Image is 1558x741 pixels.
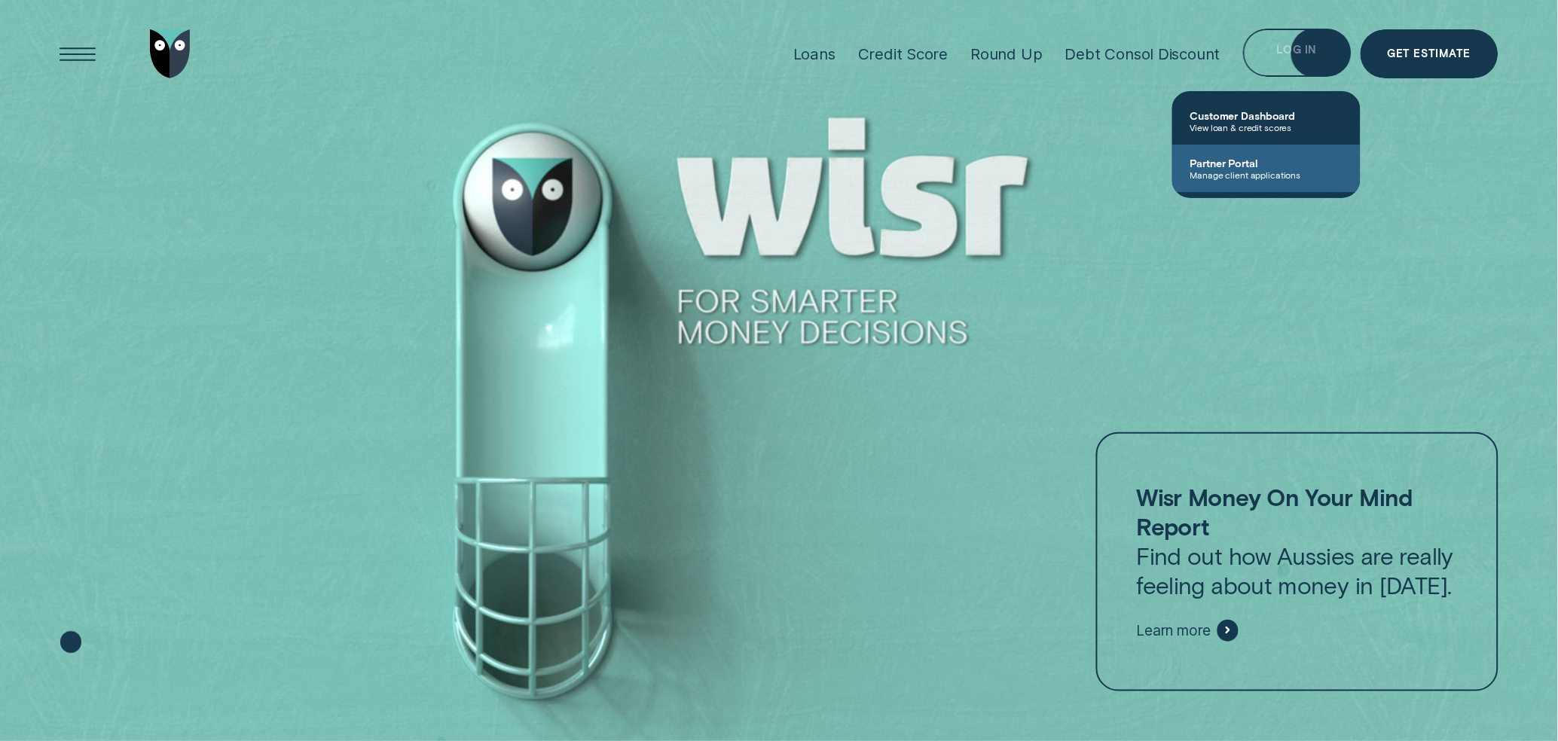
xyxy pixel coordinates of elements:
[1190,109,1343,122] span: Customer Dashboard
[858,44,949,63] div: Credit Score
[1190,169,1343,180] span: Manage client applications
[1137,621,1211,639] span: Learn more
[150,29,191,78] img: Wisr
[1096,432,1498,691] a: Wisr Money On Your Mind ReportFind out how Aussies are really feeling about money in [DATE].Learn...
[1361,29,1498,78] a: Get Estimate
[1243,29,1352,78] button: Log in
[1190,122,1343,133] span: View loan & credit scores
[1277,45,1317,55] div: Log in
[1190,157,1343,169] span: Partner Portal
[1065,44,1220,63] div: Debt Consol Discount
[1172,97,1361,145] a: Customer DashboardView loan & credit scores
[971,44,1043,63] div: Round Up
[53,29,102,78] button: Open Menu
[793,44,836,63] div: Loans
[1172,145,1361,192] a: Partner PortalManage client applications
[1137,482,1458,599] p: Find out how Aussies are really feeling about money in [DATE].
[1137,483,1413,540] strong: Wisr Money On Your Mind Report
